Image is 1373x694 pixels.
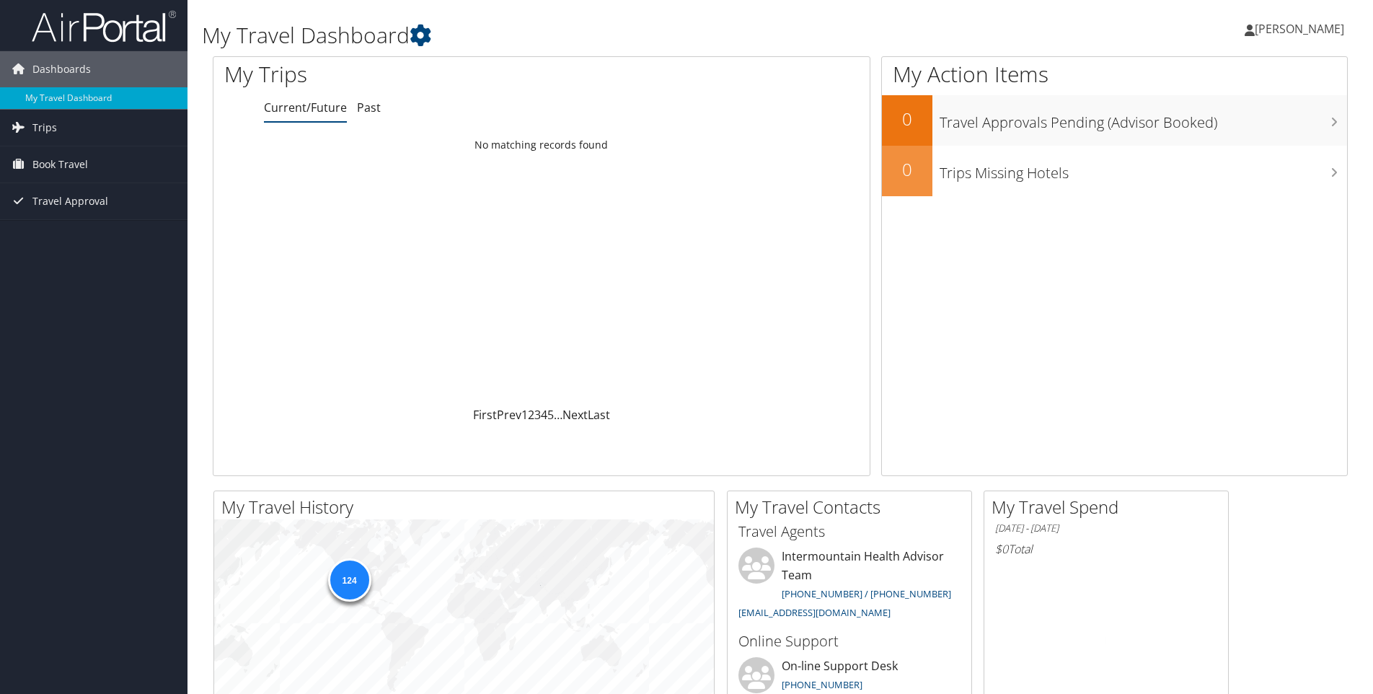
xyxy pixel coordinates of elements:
[357,100,381,115] a: Past
[32,146,88,183] span: Book Travel
[1255,21,1344,37] span: [PERSON_NAME]
[221,495,714,519] h2: My Travel History
[521,407,528,423] a: 1
[882,146,1347,196] a: 0Trips Missing Hotels
[782,678,862,691] a: [PHONE_NUMBER]
[782,587,951,600] a: [PHONE_NUMBER] / [PHONE_NUMBER]
[473,407,497,423] a: First
[738,522,961,542] h3: Travel Agents
[541,407,547,423] a: 4
[995,541,1008,557] span: $0
[731,548,968,625] li: Intermountain Health Advisor Team
[992,495,1228,519] h2: My Travel Spend
[882,107,932,131] h2: 0
[995,522,1217,535] h6: [DATE] - [DATE]
[32,51,91,87] span: Dashboards
[738,631,961,651] h3: Online Support
[547,407,554,423] a: 5
[264,100,347,115] a: Current/Future
[224,59,586,89] h1: My Trips
[562,407,588,423] a: Next
[1245,7,1359,50] a: [PERSON_NAME]
[940,105,1347,133] h3: Travel Approvals Pending (Advisor Booked)
[735,495,971,519] h2: My Travel Contacts
[32,110,57,146] span: Trips
[995,541,1217,557] h6: Total
[882,157,932,182] h2: 0
[213,132,870,158] td: No matching records found
[588,407,610,423] a: Last
[940,156,1347,183] h3: Trips Missing Hotels
[32,9,176,43] img: airportal-logo.png
[882,59,1347,89] h1: My Action Items
[534,407,541,423] a: 3
[554,407,562,423] span: …
[327,558,371,602] div: 124
[202,20,973,50] h1: My Travel Dashboard
[882,95,1347,146] a: 0Travel Approvals Pending (Advisor Booked)
[32,183,108,219] span: Travel Approval
[497,407,521,423] a: Prev
[528,407,534,423] a: 2
[738,606,891,619] a: [EMAIL_ADDRESS][DOMAIN_NAME]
